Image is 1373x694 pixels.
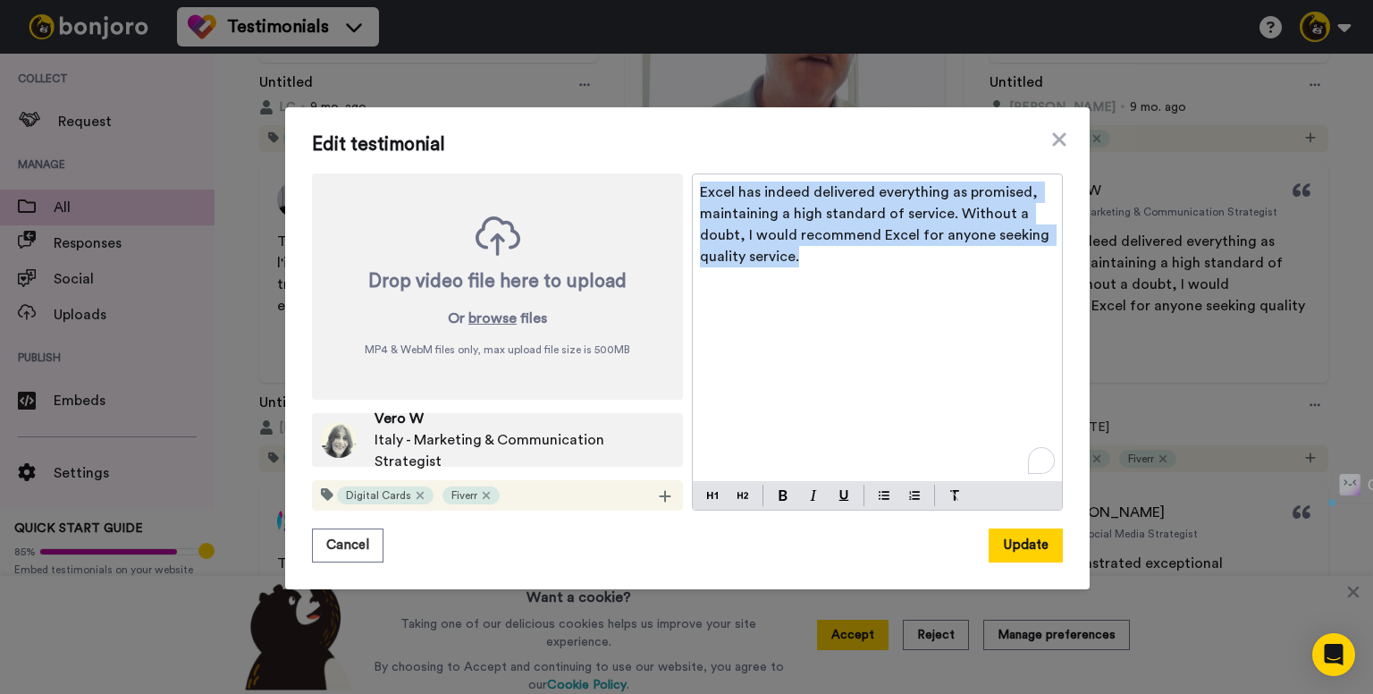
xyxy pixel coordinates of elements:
img: heading-two-block.svg [737,488,748,503]
img: underline-mark.svg [838,490,849,501]
img: numbered-block.svg [909,488,920,503]
p: Or files [448,308,547,329]
button: browse [468,308,517,329]
img: bold-mark.svg [779,490,788,501]
img: heading-one-block.svg [707,488,718,503]
span: Edit testimonial [312,134,1063,156]
img: clear-format.svg [949,490,960,501]
span: MP4 & WebM files only, max upload file size is 500 MB [365,343,630,357]
span: Digital Cards [346,488,411,503]
span: Excel has indeed delivered everything as promised, maintaining a high standard of service. Withou... [700,185,1053,264]
div: Open Intercom Messenger [1312,633,1355,676]
img: 68973140-b8bf-4f52-a4ff-300384599f5d.jpeg [321,422,357,458]
span: Fiverr [451,488,477,503]
div: To enrich screen reader interactions, please activate Accessibility in Grammarly extension settings [693,174,1062,481]
span: Vero W [375,408,674,429]
button: Cancel [312,529,383,563]
img: bulleted-block.svg [879,488,889,503]
button: Update [989,529,1063,563]
span: Italy - Marketing & Communication Strategist [375,429,674,472]
div: Drop video file here to upload [368,269,627,294]
img: italic-mark.svg [810,490,817,501]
